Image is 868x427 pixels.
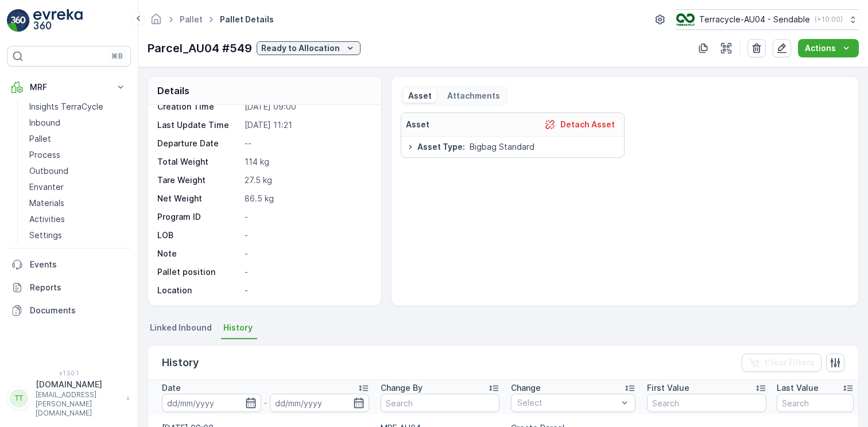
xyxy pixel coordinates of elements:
[157,285,240,296] p: Location
[150,322,212,333] span: Linked Inbound
[157,230,240,241] p: LOB
[676,13,695,26] img: terracycle_logo.png
[263,396,268,410] p: -
[36,390,121,418] p: [EMAIL_ADDRESS][PERSON_NAME][DOMAIN_NAME]
[245,211,369,223] p: -
[7,9,30,32] img: logo
[29,101,103,112] p: Insights TerraCycle
[10,389,28,407] div: TT
[7,76,131,99] button: MRF
[245,230,369,241] p: -
[30,259,126,270] p: Events
[647,394,766,412] input: Search
[157,193,240,204] p: Net Weight
[245,101,369,112] p: [DATE] 09:00
[777,394,854,412] input: Search
[815,15,843,24] p: ( +10:00 )
[7,299,131,322] a: Documents
[511,382,541,394] p: Change
[157,84,189,98] p: Details
[25,115,131,131] a: Inbound
[157,211,240,223] p: Program ID
[29,181,64,193] p: Envanter
[36,379,121,390] p: [DOMAIN_NAME]
[742,354,821,372] button: Clear Filters
[7,370,131,376] span: v 1.50.1
[25,195,131,211] a: Materials
[25,131,131,147] a: Pallet
[245,119,369,131] p: [DATE] 11:21
[805,42,836,54] p: Actions
[7,253,131,276] a: Events
[157,248,240,259] p: Note
[245,248,369,259] p: -
[148,40,252,57] p: Parcel_AU04 #549
[257,41,361,55] button: Ready to Allocation
[30,81,108,93] p: MRF
[765,357,815,368] p: Clear Filters
[647,382,689,394] p: First Value
[7,379,131,418] button: TT[DOMAIN_NAME][EMAIL_ADDRESS][PERSON_NAME][DOMAIN_NAME]
[25,227,131,243] a: Settings
[417,141,465,153] span: Asset Type :
[381,382,423,394] p: Change By
[261,42,340,54] p: Ready to Allocation
[245,193,369,204] p: 86.5 kg
[218,14,276,25] span: Pallet Details
[560,119,615,130] p: Detach Asset
[25,163,131,179] a: Outbound
[25,99,131,115] a: Insights TerraCycle
[30,305,126,316] p: Documents
[162,382,181,394] p: Date
[7,276,131,299] a: Reports
[157,101,240,112] p: Creation Time
[406,119,429,130] p: Asset
[29,117,60,129] p: Inbound
[798,39,859,57] button: Actions
[25,211,131,227] a: Activities
[157,138,240,149] p: Departure Date
[30,282,126,293] p: Reports
[245,174,369,186] p: 27.5 kg
[157,266,240,278] p: Pallet position
[381,394,499,412] input: Search
[150,17,162,27] a: Homepage
[245,285,369,296] p: -
[245,266,369,278] p: -
[699,14,810,25] p: Terracycle-AU04 - Sendable
[180,14,203,24] a: Pallet
[777,382,819,394] p: Last Value
[29,133,51,145] p: Pallet
[25,147,131,163] a: Process
[157,119,240,131] p: Last Update Time
[29,165,68,177] p: Outbound
[270,394,369,412] input: dd/mm/yyyy
[111,52,123,61] p: ⌘B
[517,397,618,409] p: Select
[29,230,62,241] p: Settings
[33,9,83,32] img: logo_light-DOdMpM7g.png
[445,90,500,102] p: Attachments
[157,156,240,168] p: Total Weight
[25,179,131,195] a: Envanter
[162,355,199,371] p: History
[29,214,65,225] p: Activities
[408,90,432,102] p: Asset
[540,118,619,131] button: Detach Asset
[676,9,859,30] button: Terracycle-AU04 - Sendable(+10:00)
[162,394,261,412] input: dd/mm/yyyy
[223,322,253,333] span: History
[470,141,534,153] span: Bigbag Standard
[157,174,240,186] p: Tare Weight
[245,138,369,149] p: --
[245,156,369,168] p: 114 kg
[29,197,64,209] p: Materials
[29,149,60,161] p: Process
